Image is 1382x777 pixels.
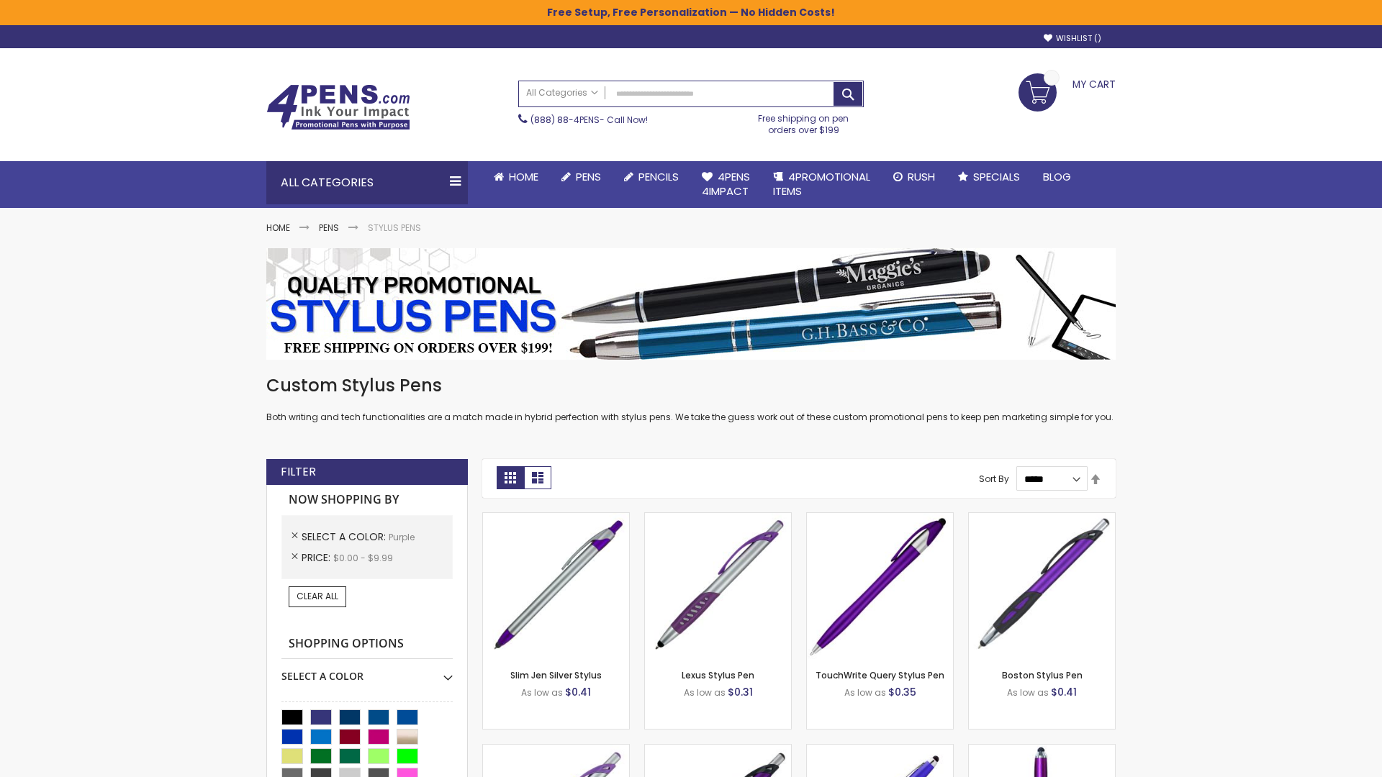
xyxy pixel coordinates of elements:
a: Pens [550,161,613,193]
a: Slim Jen Silver Stylus-Purple [483,512,629,524]
div: Both writing and tech functionalities are a match made in hybrid perfection with stylus pens. We ... [266,374,1116,424]
a: Wishlist [1044,33,1101,44]
span: As low as [1007,686,1049,699]
a: TouchWrite Query Stylus Pen-Purple [807,512,953,524]
span: Purple [389,531,415,543]
a: Lexus Metallic Stylus Pen-Purple [645,744,791,756]
span: Specials [973,169,1020,184]
div: Free shipping on pen orders over $199 [744,107,864,136]
a: TouchWrite Command Stylus Pen-Purple [969,744,1115,756]
img: TouchWrite Query Stylus Pen-Purple [807,513,953,659]
a: Pencils [613,161,690,193]
span: Select A Color [302,530,389,544]
span: 4PROMOTIONAL ITEMS [773,169,870,199]
a: 4PROMOTIONALITEMS [762,161,882,208]
a: Boston Stylus Pen-Purple [969,512,1115,524]
div: Select A Color [281,659,453,683]
span: Clear All [297,590,338,602]
a: Slim Jen Silver Stylus [510,669,602,681]
span: As low as [521,686,563,699]
label: Sort By [979,473,1009,485]
span: $0.00 - $9.99 [333,552,393,564]
span: - Call Now! [530,114,648,126]
a: Pens [319,222,339,234]
a: Lexus Stylus Pen [682,669,754,681]
h1: Custom Stylus Pens [266,374,1116,397]
strong: Shopping Options [281,629,453,660]
a: Lexus Stylus Pen-Purple [645,512,791,524]
span: Blog [1043,169,1071,184]
span: $0.31 [728,685,753,699]
img: Lexus Stylus Pen-Purple [645,513,791,659]
strong: Now Shopping by [281,485,453,515]
img: Stylus Pens [266,248,1116,360]
a: Home [482,161,550,193]
span: Pens [576,169,601,184]
a: Boston Stylus Pen [1002,669,1083,681]
strong: Stylus Pens [368,222,421,234]
a: (888) 88-4PENS [530,114,600,126]
span: $0.41 [565,685,591,699]
a: Specials [947,161,1031,193]
span: Price [302,550,333,565]
span: As low as [844,686,886,699]
a: Rush [882,161,947,193]
span: As low as [684,686,726,699]
img: 4Pens Custom Pens and Promotional Products [266,84,410,130]
span: $0.35 [888,685,916,699]
a: Sierra Stylus Twist Pen-Purple [807,744,953,756]
a: Clear All [289,586,346,606]
span: Rush [908,169,935,184]
span: All Categories [526,87,598,99]
a: TouchWrite Query Stylus Pen [816,669,944,681]
div: All Categories [266,161,468,204]
img: Boston Stylus Pen-Purple [969,513,1115,659]
a: Boston Silver Stylus Pen-Purple [483,744,629,756]
a: 4Pens4impact [690,161,762,208]
span: $0.41 [1051,685,1077,699]
a: Home [266,222,290,234]
a: All Categories [519,81,605,105]
span: Home [509,169,538,184]
span: Pencils [638,169,679,184]
a: Blog [1031,161,1083,193]
img: Slim Jen Silver Stylus-Purple [483,513,629,659]
strong: Grid [497,466,524,489]
span: 4Pens 4impact [702,169,750,199]
strong: Filter [281,464,316,480]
